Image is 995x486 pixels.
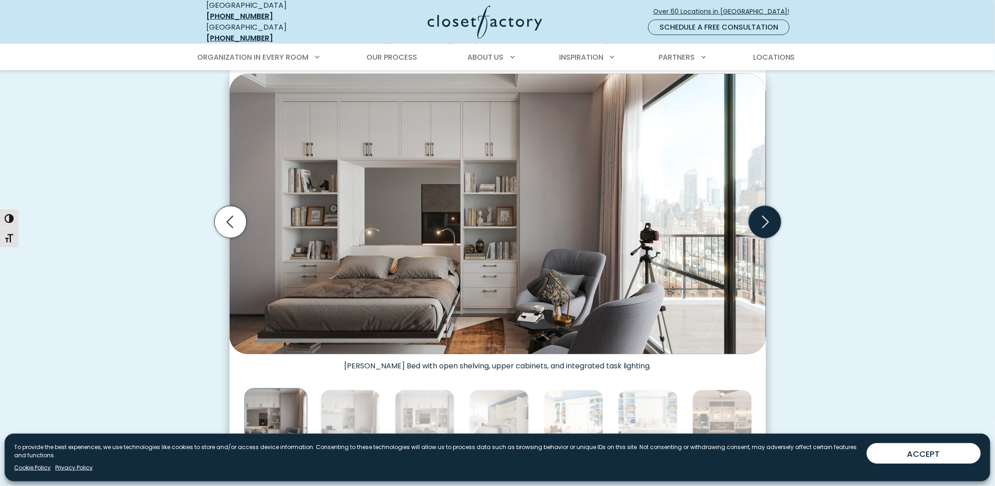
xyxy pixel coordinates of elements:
[653,7,796,16] span: Over 60 Locations in [GEOGRAPHIC_DATA]!
[244,388,307,451] img: Custom murphy bed with open display shelving
[469,390,529,450] img: Murphy bed with wardrobe closet with LED lighting
[367,52,417,62] span: Our Process
[692,390,752,450] img: Workout room with convertible Murphy bed with dual tone built-in cabinetry and flexi lights
[206,22,339,44] div: [GEOGRAPHIC_DATA]
[753,52,795,62] span: Locations
[206,11,273,21] a: [PHONE_NUMBER]
[55,464,93,472] a: Privacy Policy
[230,354,766,371] figcaption: [PERSON_NAME] Bed with open shelving, upper cabinets, and integrated task lighting.
[544,390,603,450] img: Murphy Bed closed to create dual-purpose room
[211,202,250,242] button: Previous slide
[206,33,273,43] a: [PHONE_NUMBER]
[197,52,309,62] span: Organization in Every Room
[320,390,380,450] img: Murphy bed with desk work station underneath
[395,390,455,450] img: Custom murphy bed with flexi lights and built in white cabinetry
[648,20,790,35] a: Schedule a Free Consultation
[745,202,785,242] button: Next slide
[191,45,804,70] nav: Primary Menu
[618,390,678,450] img: Custom Murphy Bed with white built-in cabinetry and pull-out desk with strip lighting
[659,52,695,62] span: Partners
[467,52,504,62] span: About Us
[230,74,766,354] img: Custom murphy bed with open display shelving
[428,5,542,39] img: Closet Factory Logo
[653,4,797,20] a: Over 60 Locations in [GEOGRAPHIC_DATA]!
[14,464,51,472] a: Cookie Policy
[14,443,859,460] p: To provide the best experiences, we use technologies like cookies to store and/or access device i...
[867,443,981,464] button: ACCEPT
[559,52,603,62] span: Inspiration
